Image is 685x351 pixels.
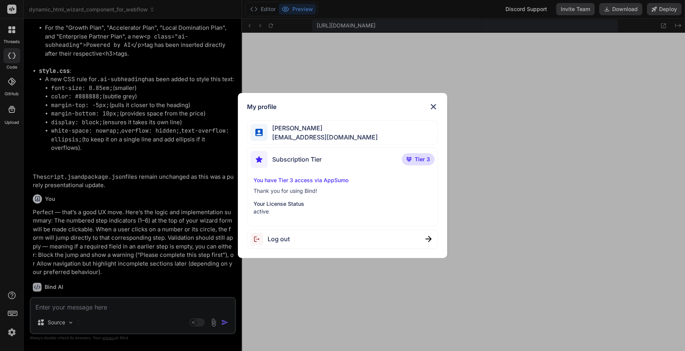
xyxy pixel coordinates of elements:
img: close [425,236,432,242]
p: Your License Status [253,200,432,208]
span: Tier 3 [415,155,430,163]
span: [PERSON_NAME] [268,123,378,133]
img: premium [406,157,412,162]
p: Thank you for using Bind! [253,187,432,195]
img: profile [255,129,263,136]
span: [EMAIL_ADDRESS][DOMAIN_NAME] [268,133,378,142]
h1: My profile [247,102,276,111]
span: Log out [268,234,290,244]
img: close [429,102,438,111]
img: logout [250,233,268,245]
span: Subscription Tier [272,155,322,164]
p: You have Tier 3 access via AppSumo [253,176,432,184]
p: active [253,208,432,215]
img: subscription [250,151,268,168]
